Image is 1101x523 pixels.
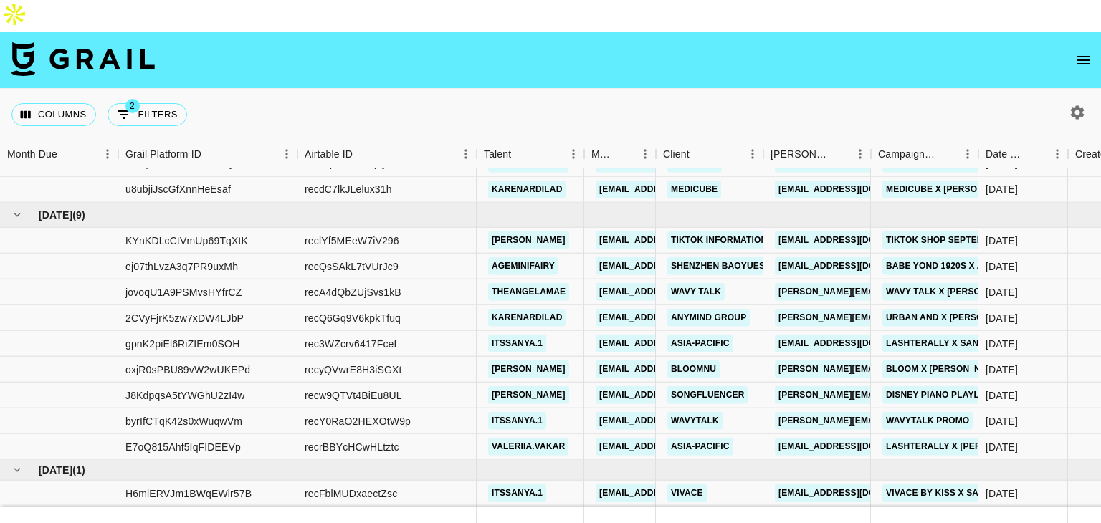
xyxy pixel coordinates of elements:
[305,259,399,273] div: recQsSAkL7tVUrJc9
[986,486,1018,500] div: 25/06/2025
[937,144,957,164] button: Sort
[667,155,722,173] a: Typecase
[488,155,568,173] a: _vickeycathey
[305,233,399,247] div: reclYf5MEeW7iV296
[667,257,924,275] a: SHENZHEN BAOYUESHENGTENG MAOYI [DOMAIN_NAME]
[667,231,896,249] a: TikTok Information Technologies UK Limited
[125,362,250,376] div: oxjR0sPBU89vW2wUKEPd
[882,484,1000,502] a: Vivace by Kiss X Sanya
[986,259,1018,273] div: 18/08/2025
[775,257,935,275] a: [EMAIL_ADDRESS][DOMAIN_NAME]
[125,99,140,113] span: 2
[488,257,558,275] a: ageminifairy
[742,143,763,165] button: Menu
[125,336,239,350] div: gpnK2piEl6RiZIEm0SOH
[584,140,656,168] div: Manager
[656,140,763,168] div: Client
[882,438,1037,456] a: Lashterally x [PERSON_NAME]
[596,335,756,352] a: [EMAIL_ADDRESS][DOMAIN_NAME]
[563,143,584,165] button: Menu
[775,283,1009,301] a: [PERSON_NAME][EMAIL_ADDRESS][DOMAIN_NAME]
[305,182,392,196] div: recdC7lkJLelux31h
[511,144,531,164] button: Sort
[488,309,566,327] a: karenardilad
[39,463,72,477] span: [DATE]
[125,284,242,299] div: jovoqU1A9PSMvsHYfrCZ
[986,156,1018,171] div: 28/07/2025
[690,144,710,164] button: Sort
[7,140,57,168] div: Month Due
[488,335,546,352] a: itssanya.1
[455,143,477,165] button: Menu
[97,143,118,165] button: Menu
[297,140,477,168] div: Airtable ID
[882,412,973,430] a: Wavytalk Promo
[775,484,935,502] a: [EMAIL_ADDRESS][DOMAIN_NAME]
[1047,143,1068,165] button: Menu
[488,438,568,456] a: valeriia.vakar
[596,412,756,430] a: [EMAIL_ADDRESS][DOMAIN_NAME]
[305,486,397,500] div: recFblMUDxaectZsc
[125,140,201,168] div: Grail Platform ID
[771,140,829,168] div: [PERSON_NAME]
[488,360,569,378] a: [PERSON_NAME]
[1069,46,1098,75] button: open drawer
[882,283,1024,301] a: Wavy talk X [PERSON_NAME]
[986,182,1018,196] div: 28/07/2025
[882,257,1028,275] a: Babe Yond 1920s X Annalyse
[305,156,394,171] div: recRqs5hbt23lqeyT
[667,386,748,404] a: Songfluencer
[118,140,297,168] div: Grail Platform ID
[305,439,399,454] div: recrBBYcHCwHLtztc
[7,205,27,225] button: hide children
[125,259,238,273] div: ej07thLvzA3q7PR9uxMh
[72,463,85,477] span: ( 1 )
[484,140,511,168] div: Talent
[986,233,1018,247] div: 18/08/2025
[667,412,723,430] a: WavyTalk
[775,231,935,249] a: [EMAIL_ADDRESS][DOMAIN_NAME]
[667,309,750,327] a: AnyMind Group
[591,140,614,168] div: Manager
[305,413,411,428] div: recY0RaO2HEXOtW9p
[11,42,155,76] img: Grail Talent
[596,484,756,502] a: [EMAIL_ADDRESS][DOMAIN_NAME]
[57,144,77,164] button: Sort
[125,182,231,196] div: u8ubjiJscGfXnnHeEsaf
[596,309,756,327] a: [EMAIL_ADDRESS][DOMAIN_NAME]
[488,412,546,430] a: itssanya.1
[353,144,373,164] button: Sort
[596,231,756,249] a: [EMAIL_ADDRESS][DOMAIN_NAME]
[775,360,1009,378] a: [PERSON_NAME][EMAIL_ADDRESS][DOMAIN_NAME]
[829,144,849,164] button: Sort
[871,140,978,168] div: Campaign (Type)
[882,309,1026,327] a: Urban and X [PERSON_NAME]
[276,143,297,165] button: Menu
[775,438,935,456] a: [EMAIL_ADDRESS][DOMAIN_NAME]
[488,386,569,404] a: [PERSON_NAME]
[596,438,756,456] a: [EMAIL_ADDRESS][DOMAIN_NAME]
[125,486,252,500] div: H6mlERVJm1BWqEWlr57B
[488,231,569,249] a: [PERSON_NAME]
[763,140,871,168] div: Booker
[11,103,96,126] button: Select columns
[667,335,733,352] a: Asia-pacific
[488,484,546,502] a: itssanya.1
[488,181,566,198] a: karenardilad
[125,156,240,171] div: tzPopJvtBREWdvDPhry7
[305,388,402,402] div: recw9QTVt4BiEu8UL
[882,155,1069,173] a: Paid Collab Opportunity | Typecase
[125,413,242,428] div: byrIfCTqK42s0xWuqwVm
[596,283,756,301] a: [EMAIL_ADDRESS][DOMAIN_NAME]
[596,257,756,275] a: [EMAIL_ADDRESS][DOMAIN_NAME]
[882,181,1021,198] a: Medicube X [PERSON_NAME]
[775,309,1009,327] a: [PERSON_NAME][EMAIL_ADDRESS][DOMAIN_NAME]
[108,103,187,126] button: Show filters
[986,310,1018,325] div: 18/08/2025
[775,335,935,352] a: [EMAIL_ADDRESS][DOMAIN_NAME]
[775,386,1009,404] a: [PERSON_NAME][EMAIL_ADDRESS][DOMAIN_NAME]
[305,284,401,299] div: recA4dQbZUjSvs1kB
[849,143,871,165] button: Menu
[667,360,720,378] a: Bloomnu
[305,336,397,350] div: rec3WZcrv6417Fcef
